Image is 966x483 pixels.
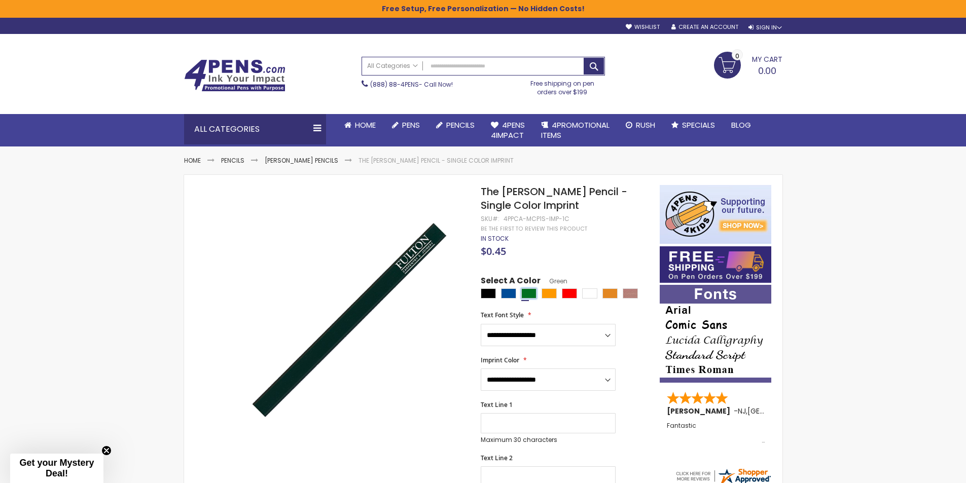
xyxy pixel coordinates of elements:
a: Create an Account [671,23,738,31]
span: Specials [682,120,715,130]
li: The [PERSON_NAME] Pencil - Single Color Imprint [359,157,514,165]
span: Pencils [446,120,475,130]
div: White [582,288,597,299]
span: Text Line 1 [481,400,513,409]
a: Be the first to review this product [481,225,587,233]
a: Pens [384,114,428,136]
a: All Categories [362,57,423,74]
a: 4Pens4impact [483,114,533,147]
span: Rush [636,120,655,130]
a: Pencils [428,114,483,136]
div: Dark Blue [501,288,516,299]
span: Select A Color [481,275,541,289]
span: [GEOGRAPHIC_DATA] [747,406,822,416]
span: $0.45 [481,244,506,258]
p: Maximum 30 characters [481,436,616,444]
span: The [PERSON_NAME] Pencil - Single Color Imprint [481,184,627,212]
span: 0.00 [758,64,776,77]
div: School Bus Yellow [602,288,618,299]
span: Blog [731,120,751,130]
span: All Categories [367,62,418,70]
div: Black [481,288,496,299]
strong: SKU [481,214,499,223]
span: Get your Mystery Deal! [19,458,94,478]
a: Rush [618,114,663,136]
span: Text Line 2 [481,454,513,462]
iframe: Google Customer Reviews [882,456,966,483]
div: 4PPCA-MCP1S-IMP-1C [504,215,569,223]
span: Green [541,277,567,285]
div: Fantastic [667,422,765,444]
span: Home [355,120,376,130]
span: NJ [738,406,746,416]
a: Blog [723,114,759,136]
img: 4pens 4 kids [660,185,771,244]
div: Orange [542,288,557,299]
div: Natural [623,288,638,299]
a: Home [336,114,384,136]
span: - Call Now! [370,80,453,89]
div: Availability [481,235,509,243]
button: Close teaser [101,445,112,456]
a: (888) 88-4PENS [370,80,419,89]
img: 4p-the-carpenter-pencil-green_1.jpg [236,200,468,431]
a: [PERSON_NAME] Pencils [265,156,338,165]
a: Wishlist [626,23,660,31]
span: Pens [402,120,420,130]
a: Specials [663,114,723,136]
a: 0.00 0 [714,52,782,77]
span: [PERSON_NAME] [667,406,734,416]
div: All Categories [184,114,326,144]
span: 4Pens 4impact [491,120,525,140]
div: Red [562,288,577,299]
div: Green [521,288,536,299]
span: In stock [481,234,509,243]
span: Imprint Color [481,356,519,364]
img: font-personalization-examples [660,285,771,383]
a: Home [184,156,201,165]
span: 4PROMOTIONAL ITEMS [541,120,610,140]
div: Sign In [748,24,782,31]
a: Pencils [221,156,244,165]
span: 0 [735,51,739,61]
a: 4PROMOTIONALITEMS [533,114,618,147]
img: 4Pens Custom Pens and Promotional Products [184,59,285,92]
span: Text Font Style [481,311,524,319]
div: Get your Mystery Deal!Close teaser [10,454,103,483]
span: - , [734,406,822,416]
img: Free shipping on orders over $199 [660,246,771,283]
div: Free shipping on pen orders over $199 [520,76,605,96]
